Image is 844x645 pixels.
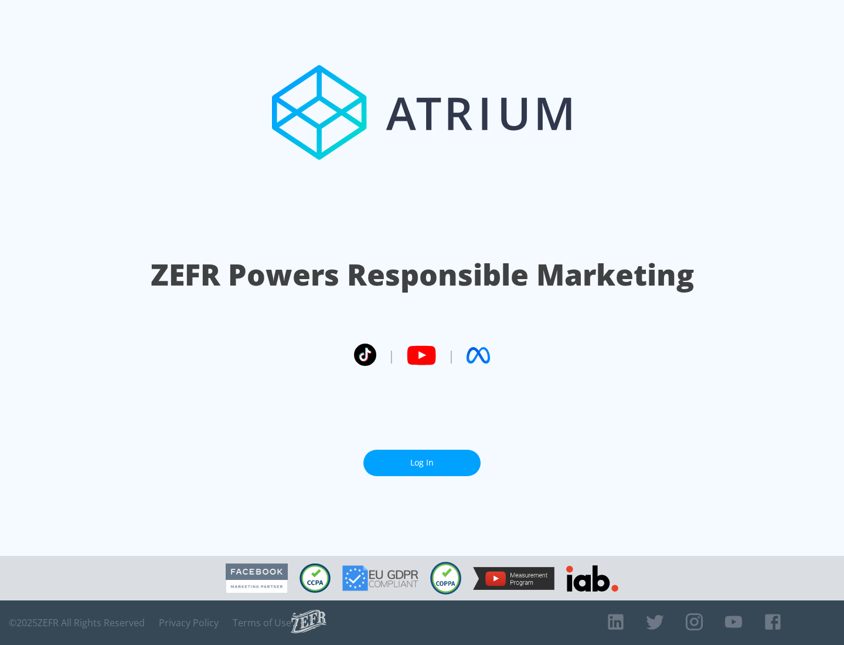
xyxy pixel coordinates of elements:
img: IAB [566,565,618,592]
img: GDPR Compliant [342,565,418,591]
img: Facebook Marketing Partner [226,563,288,593]
a: Terms of Use [233,617,291,629]
img: YouTube Measurement Program [473,567,554,590]
a: Privacy Policy [159,617,219,629]
img: CCPA Compliant [300,563,331,593]
span: | [448,347,455,364]
img: COPPA Compliant [430,562,461,595]
span: © 2025 ZEFR All Rights Reserved [9,617,145,629]
h1: ZEFR Powers Responsible Marketing [151,254,694,295]
span: | [388,347,395,364]
a: Log In [363,450,481,476]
